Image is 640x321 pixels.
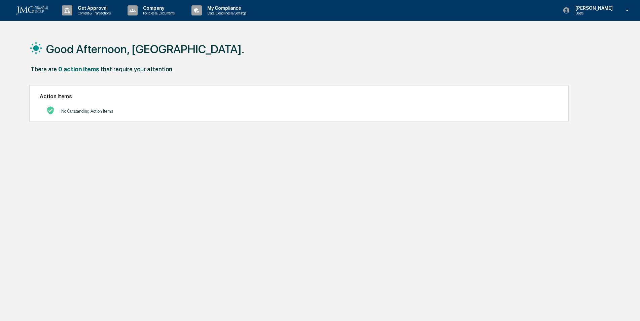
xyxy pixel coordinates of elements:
[40,93,558,100] h2: Action Items
[31,66,57,73] div: There are
[202,5,250,11] p: My Compliance
[46,42,244,56] h1: Good Afternoon, [GEOGRAPHIC_DATA].
[138,5,178,11] p: Company
[202,11,250,15] p: Data, Deadlines & Settings
[46,106,55,114] img: No Actions logo
[570,5,616,11] p: [PERSON_NAME]
[101,66,174,73] div: that require your attention.
[72,5,114,11] p: Get Approval
[58,66,99,73] div: 0 action items
[72,11,114,15] p: Content & Transactions
[16,6,48,14] img: logo
[138,11,178,15] p: Policies & Documents
[570,11,616,15] p: Users
[61,109,113,114] p: No Outstanding Action Items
